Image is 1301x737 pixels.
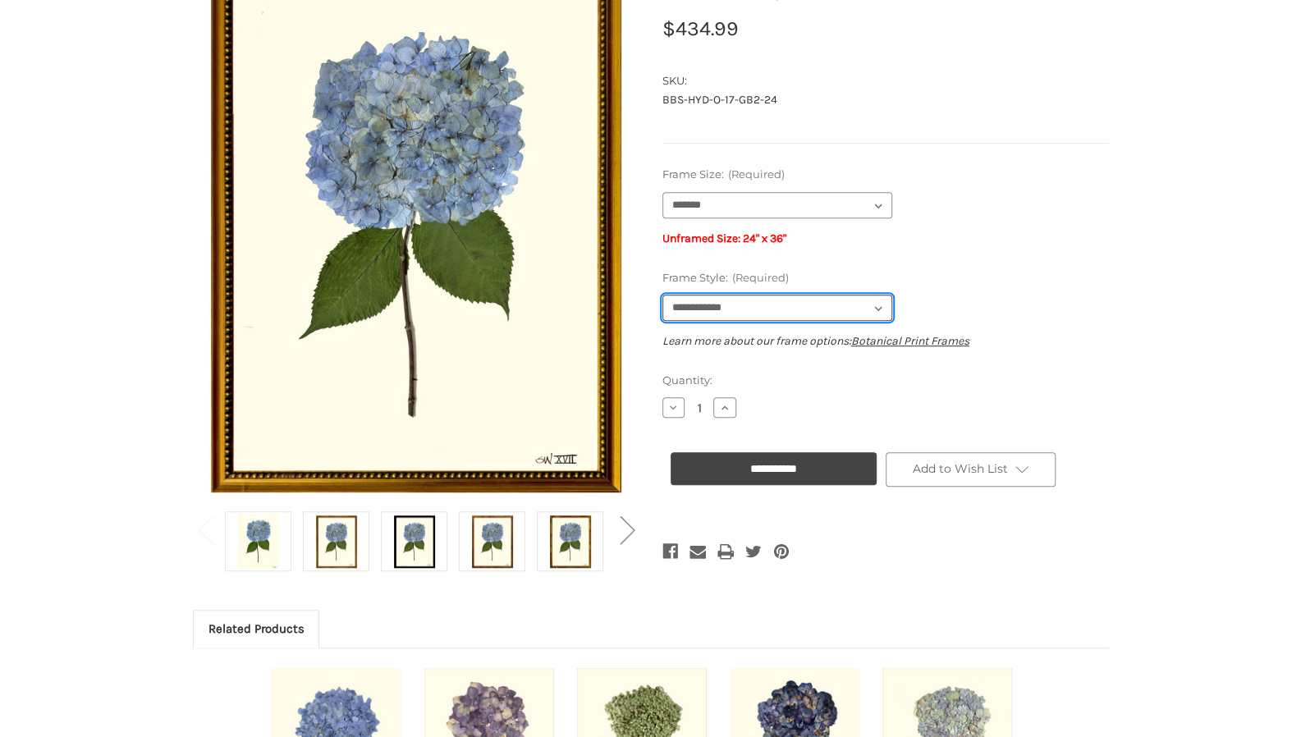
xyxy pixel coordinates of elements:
[717,540,734,563] a: Print
[550,514,591,569] img: Gold Bamboo Frame
[662,270,1109,286] label: Frame Style:
[316,514,357,569] img: Antique Gold Frame
[731,271,788,284] small: (Required)
[472,514,513,569] img: Burlewood Frame
[611,504,644,554] button: Go to slide 2 of 2
[662,230,1109,247] p: Unframed Size: 24" x 36"
[662,73,1105,89] dt: SKU:
[238,514,279,569] img: Unframed
[189,504,222,554] button: Go to slide 2 of 2
[851,334,969,348] a: Botanical Print Frames
[394,514,435,569] img: Black Frame
[727,167,784,181] small: (Required)
[620,555,634,556] span: Go to slide 2 of 2
[662,91,1109,108] dd: BBS-HYD-O-17-GB2-24
[194,611,319,647] a: Related Products
[662,167,1109,183] label: Frame Size:
[662,332,1109,350] p: Learn more about our frame options:
[886,452,1056,487] a: Add to Wish List
[662,373,1109,389] label: Quantity:
[662,16,739,40] span: $434.99
[912,461,1007,476] span: Add to Wish List
[198,555,213,556] span: Go to slide 2 of 2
